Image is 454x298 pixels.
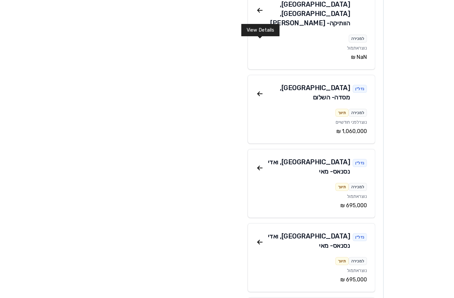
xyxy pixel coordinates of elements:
[347,45,367,51] span: נוצר אתמול
[335,257,349,265] div: תיווך
[264,83,350,102] div: [GEOGRAPHIC_DATA] , מסדה - השלום
[335,183,349,191] div: תיווך
[256,53,367,61] div: ‏NaN ‏₪
[335,109,349,117] div: תיווך
[349,109,367,117] div: למכירה
[349,257,367,265] div: למכירה
[347,194,367,199] span: נוצר אתמול
[349,35,367,43] div: למכירה
[353,233,367,241] div: נדל״ן
[256,202,367,210] div: ‏695,000 ‏₪
[264,157,350,176] div: [GEOGRAPHIC_DATA] , ואדי נסנאס - מאי
[256,127,367,135] div: ‏1,060,000 ‏₪
[336,119,367,125] span: נוצר לפני חודשיים
[256,276,367,284] div: ‏695,000 ‏₪
[347,268,367,273] span: נוצר אתמול
[349,183,367,191] div: למכירה
[353,85,367,93] div: נדל״ן
[353,159,367,167] div: נדל״ן
[264,231,350,250] div: [GEOGRAPHIC_DATA] , ואדי נסנאס - מאי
